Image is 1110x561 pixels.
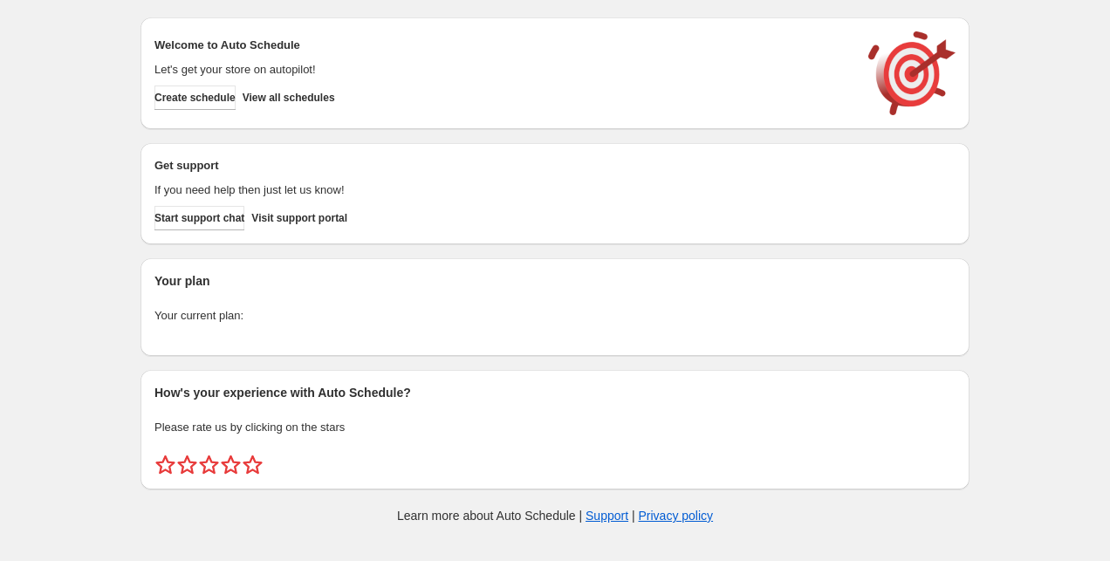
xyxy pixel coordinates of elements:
[243,86,335,110] button: View all schedules
[586,509,628,523] a: Support
[154,384,956,401] h2: How's your experience with Auto Schedule?
[154,206,244,230] a: Start support chat
[251,211,347,225] span: Visit support portal
[154,307,956,325] p: Your current plan:
[154,419,956,436] p: Please rate us by clicking on the stars
[154,37,851,54] h2: Welcome to Auto Schedule
[154,211,244,225] span: Start support chat
[154,91,236,105] span: Create schedule
[154,272,956,290] h2: Your plan
[154,157,851,174] h2: Get support
[154,181,851,199] p: If you need help then just let us know!
[639,509,714,523] a: Privacy policy
[154,86,236,110] button: Create schedule
[243,91,335,105] span: View all schedules
[154,61,851,79] p: Let's get your store on autopilot!
[397,507,713,524] p: Learn more about Auto Schedule | |
[251,206,347,230] a: Visit support portal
